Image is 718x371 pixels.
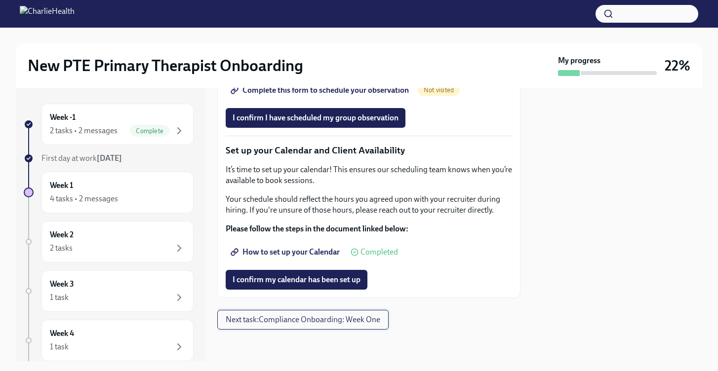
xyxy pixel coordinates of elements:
h6: Week -1 [50,112,76,123]
span: I confirm my calendar has been set up [233,275,360,285]
p: It’s time to set up your calendar! This ensures our scheduling team knows when you’re available t... [226,164,512,186]
h6: Week 4 [50,328,74,339]
strong: Please follow the steps in the document linked below: [226,224,408,233]
a: Week 22 tasks [24,221,194,262]
a: Week -12 tasks • 2 messagesComplete [24,104,194,145]
h6: Week 3 [50,279,74,290]
span: Not visited [418,86,460,94]
img: CharlieHealth [20,6,75,22]
button: Next task:Compliance Onboarding: Week One [217,310,389,330]
a: How to set up your Calendar [226,242,347,262]
div: 1 task [50,292,69,303]
div: 2 tasks • 2 messages [50,125,118,136]
p: Set up your Calendar and Client Availability [226,144,512,157]
h2: New PTE Primary Therapist Onboarding [28,56,303,75]
strong: [DATE] [97,153,122,163]
div: 2 tasks [50,243,73,254]
a: Week 41 task [24,320,194,361]
div: 1 task [50,341,69,352]
p: Your schedule should reflect the hours you agreed upon with your recruiter during hiring. If you'... [226,194,512,216]
a: Week 31 task [24,270,194,312]
button: I confirm my calendar has been set up [226,270,367,290]
span: Complete this form to schedule your observation [233,85,409,95]
strong: My progress [558,55,600,66]
h3: 22% [665,57,690,74]
button: I confirm I have scheduled my group observation [226,108,405,128]
span: I confirm I have scheduled my group observation [233,113,399,123]
h6: Week 2 [50,229,74,240]
h6: Week 1 [50,180,73,191]
div: 4 tasks • 2 messages [50,193,118,204]
a: First day at work[DATE] [24,153,194,164]
a: Complete this form to schedule your observation [226,80,416,100]
a: Week 14 tasks • 2 messages [24,172,194,213]
span: How to set up your Calendar [233,247,340,257]
span: Complete [130,127,169,135]
span: First day at work [41,153,122,163]
span: Next task : Compliance Onboarding: Week One [226,315,380,325]
span: Completed [360,248,398,256]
